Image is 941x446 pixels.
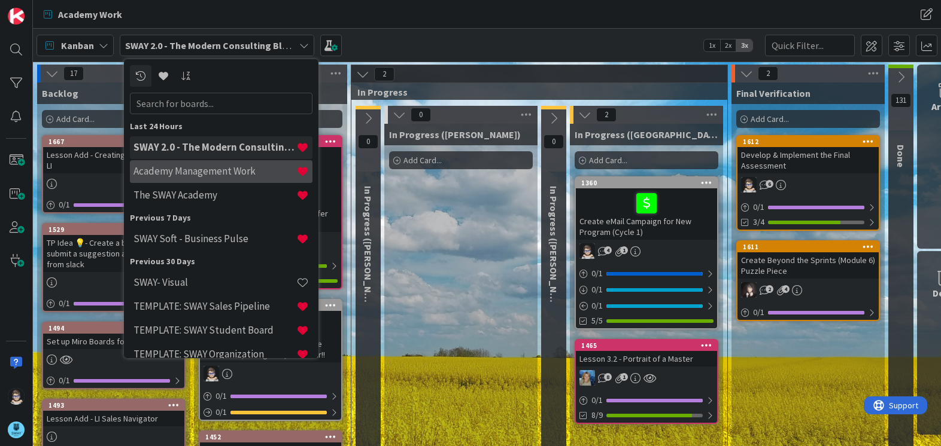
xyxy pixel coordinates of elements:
span: Add Card... [403,155,442,166]
a: 1667Lesson Add - Creating a Newsletter in LI0/1 [42,135,186,213]
div: 1452 [205,433,341,441]
div: 1612 [737,136,879,147]
div: 1493 [48,401,184,410]
input: Search for boards... [130,93,312,114]
span: Final Verification [736,87,811,99]
img: MA [579,370,595,386]
div: Create eMail Campaign for New Program (Cycle 1) [576,188,717,240]
div: 1611 [737,242,879,252]
a: 1360Create eMail Campaign for New Program (Cycle 1)TP0/10/10/15/5 [575,176,718,329]
span: In Progress (Fike) [548,186,560,317]
div: 1465Lesson 3.2 - Portrait of a Master [576,340,717,366]
h4: TEMPLATE: SWAY Sales Pipeline [133,300,296,312]
span: 5/5 [591,314,603,327]
img: TP [204,366,219,381]
div: 0/1 [576,282,717,297]
div: 0/1 [200,405,341,420]
b: SWAY 2.0 - The Modern Consulting Blueprint [125,39,314,51]
h4: SWAY- Visual [133,276,296,288]
div: 1360 [581,179,717,187]
span: 0 [544,135,564,149]
span: 4 [604,246,612,254]
div: 1667Lesson Add - Creating a Newsletter in LI [43,136,184,173]
div: 0/1 [43,296,184,311]
div: Lesson 3.2 - Portrait of a Master [576,351,717,366]
span: In Progress (Barb) [389,129,521,140]
div: 0/1 [737,200,879,215]
span: 2 [374,67,394,81]
span: 6 [766,180,773,188]
h4: The SWAY Academy [133,189,296,201]
h4: SWAY 2.0 - The Modern Consulting Blueprint [133,141,296,153]
div: 0/1 [200,389,341,404]
span: 0 / 1 [591,394,603,407]
span: 0 / 1 [59,374,70,387]
a: 1494Set up Miro Boards for Demo0/1 [42,322,186,389]
div: Set up Miro Boards for Demo [43,334,184,349]
div: 1612Develop & Implement the Final Assessment [737,136,879,173]
span: In Progress (Tana) [575,129,718,140]
img: TP [579,243,595,259]
span: Kanban [61,38,94,53]
span: In Progress [357,86,712,98]
img: Visit kanbanzone.com [8,8,25,25]
div: 0/1 [43,197,184,212]
span: 2 [758,66,778,81]
div: 1360 [576,178,717,188]
div: 1667 [48,138,184,146]
span: Support [25,2,54,16]
span: Add Card... [589,155,627,166]
span: 8 [604,373,612,381]
a: 1612Develop & Implement the Final AssessmentTP0/13/4 [736,135,880,231]
img: BN [741,282,757,298]
div: Lesson Add - Creating a Newsletter in LI [43,147,184,173]
div: 0/1 [576,298,717,313]
div: BN [737,282,879,298]
span: 0 / 1 [591,283,603,296]
span: 0 / 1 [59,297,70,310]
div: 1529TP Idea 💡- Create a bot that will submit a suggestion as a KZ card from slack [43,224,184,272]
span: 0 / 1 [753,306,764,319]
span: 0 / 1 [215,390,227,402]
span: 0 / 1 [591,300,603,312]
img: avatar [8,421,25,438]
a: 1457Ensure Student eMail Notices are consistent; evergreen; and clear!!TP0/10/1 [199,299,342,421]
div: TP Idea 💡- Create a bot that will submit a suggestion as a KZ card from slack [43,235,184,272]
div: Lesson Add - LI Sales Navigator [43,411,184,426]
div: MA [576,370,717,386]
a: 1529TP Idea 💡- Create a bot that will submit a suggestion as a KZ card from slack0/1 [42,223,186,312]
span: 3x [736,39,752,51]
img: TP [8,388,25,405]
span: Add Card... [751,114,789,124]
div: 0/1 [43,373,184,388]
span: 2 [766,285,773,293]
div: 1612 [743,138,879,146]
span: Academy Work [58,7,122,22]
span: 1 [620,246,628,254]
div: TP [576,243,717,259]
div: TP [200,366,341,381]
span: 17 [63,66,84,81]
span: 2x [720,39,736,51]
img: TP [741,177,757,193]
span: 0 / 1 [215,406,227,418]
h4: TEMPLATE: SWAY Student Board [133,324,296,336]
h4: Academy Management Work [133,165,296,177]
div: Previous 7 Days [130,212,312,224]
div: 1494 [48,324,184,332]
div: 1493Lesson Add - LI Sales Navigator [43,400,184,426]
a: 1465Lesson 3.2 - Portrait of a MasterMA0/18/9 [575,339,718,424]
h4: TEMPLATE: SWAY Organization [133,348,296,360]
span: 0 [411,108,431,122]
input: Quick Filter... [765,35,855,56]
div: 0/1 [576,266,717,281]
div: 1667 [43,136,184,147]
div: 1493 [43,400,184,411]
span: Add Card... [56,114,95,124]
div: Last 24 Hours [130,120,312,133]
div: Create Beyond the Sprints (Module 6) Puzzle Piece [737,252,879,279]
span: 131 [891,93,911,108]
span: 0 [358,135,378,149]
span: 1 [620,373,628,381]
div: 1452 [200,432,341,442]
